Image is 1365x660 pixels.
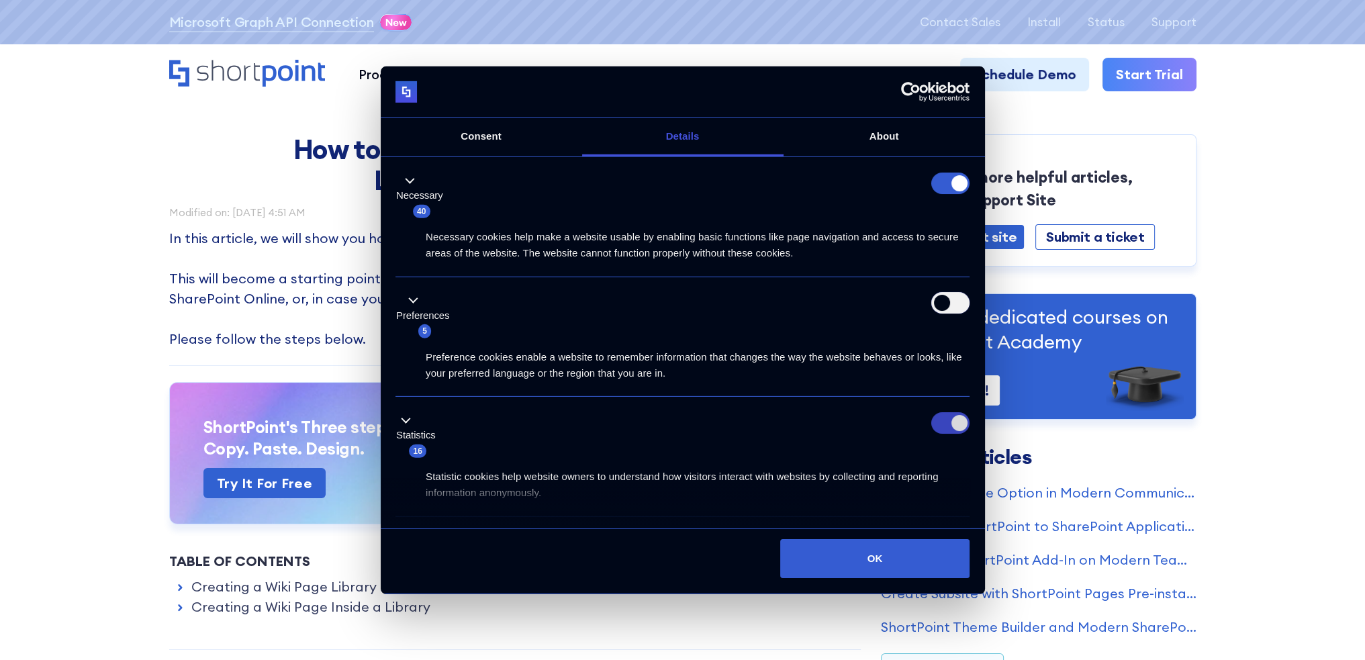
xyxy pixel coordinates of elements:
[169,207,861,218] div: Modified on: [DATE] 4:51 AM
[395,292,457,339] button: Preferences (5)
[881,483,1196,503] a: Create Wiki Page Option in Modern Communication Site Is Missing
[418,324,431,338] span: 5
[753,58,830,91] a: Pricing
[396,428,436,443] label: Statistics
[920,15,1000,29] a: Contact Sales
[396,188,443,203] label: Necessary
[1102,58,1196,91] a: Start Trial
[1088,15,1125,29] a: Status
[780,539,970,578] button: OK
[395,339,970,381] div: Preference cookies enable a website to remember information that changes the way the website beha...
[395,459,970,501] div: Statistic cookies help website owners to understand how visitors interact with websites by collec...
[395,173,451,220] button: Necessary (40)
[396,308,449,324] label: Preferences
[769,64,813,85] div: Pricing
[342,58,426,91] a: Product
[191,597,430,617] a: Creating a Wiki Page Inside a Library
[881,617,1196,637] a: ShortPoint Theme Builder and Modern SharePoint Pages
[263,134,767,197] h1: How to Create Wiki Pages and Page Libraries in SharePoint
[900,166,1177,211] p: To search more helpful articles, Visit our Support Site
[784,118,985,156] a: About
[443,64,540,85] div: Why ShortPoint
[395,81,417,103] img: logo
[426,58,557,91] a: Why ShortPoint
[1151,15,1196,29] a: Support
[1027,15,1061,29] a: Install
[169,228,861,349] p: In this article, we will show you how you can create a wiki page and wiki page library in SharePo...
[169,551,861,571] div: Table of Contents
[653,58,753,91] a: Resources
[203,416,806,460] h3: ShortPoint's Three steps to a custom intranet site Copy. Paste. Design.
[381,118,582,156] a: Consent
[900,305,1177,354] p: Visit our dedicated courses on ShortPoint Academy
[359,64,410,85] div: Product
[669,64,736,85] div: Resources
[574,64,636,85] div: Company
[881,446,1196,467] h3: Related Articles
[881,550,1196,570] a: How to Use ShortPoint Add-In on Modern Team Sites (deprecated)
[409,444,426,458] span: 16
[852,82,970,102] a: Usercentrics Cookiebot - opens in a new window
[395,219,970,261] div: Necessary cookies help make a website usable by enabling basic functions like page navigation and...
[1124,505,1365,660] iframe: Chat Widget
[881,516,1196,536] a: How to Add ShortPoint to SharePoint Application Pages
[1035,224,1155,250] a: Submit a ticket
[169,60,326,89] a: Home
[960,58,1089,91] a: Schedule Demo
[203,468,326,498] a: Try it for free
[557,58,653,91] a: Company
[582,118,784,156] a: Details
[881,583,1196,604] a: Create Subsite with ShortPoint Pages Pre-installed & Pre-configured
[191,577,377,597] a: Creating a Wiki Page Library
[413,205,430,218] span: 40
[395,412,444,459] button: Statistics (16)
[169,12,374,32] a: Microsoft Graph API Connection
